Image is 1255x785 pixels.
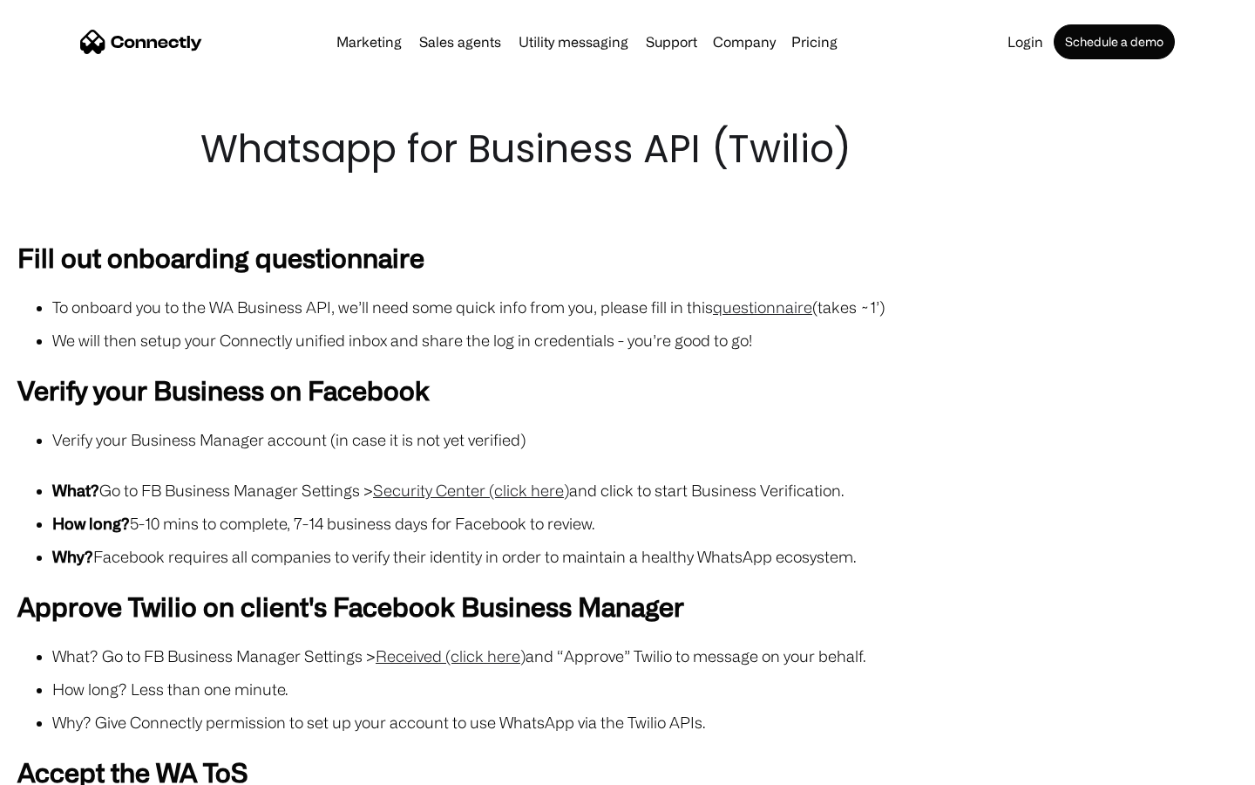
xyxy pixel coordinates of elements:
strong: Fill out onboarding questionnaire [17,242,424,272]
div: Company [713,30,776,54]
a: Pricing [784,35,845,49]
strong: Why? [52,548,93,565]
li: Go to FB Business Manager Settings > and click to start Business Verification. [52,478,1238,502]
li: Verify your Business Manager account (in case it is not yet verified) [52,427,1238,452]
a: Marketing [329,35,409,49]
li: Why? Give Connectly permission to set up your account to use WhatsApp via the Twilio APIs. [52,710,1238,734]
li: 5-10 mins to complete, 7-14 business days for Facebook to review. [52,511,1238,536]
aside: Language selected: English [17,754,105,779]
a: home [80,29,202,55]
li: What? Go to FB Business Manager Settings > and “Approve” Twilio to message on your behalf. [52,644,1238,668]
a: questionnaire [713,298,812,316]
a: Sales agents [412,35,508,49]
a: Utility messaging [512,35,635,49]
a: Login [1001,35,1050,49]
ul: Language list [35,754,105,779]
a: Schedule a demo [1054,24,1175,59]
a: Security Center (click here) [373,481,569,499]
div: Company [708,30,781,54]
li: To onboard you to the WA Business API, we’ll need some quick info from you, please fill in this (... [52,295,1238,319]
li: How long? Less than one minute. [52,677,1238,701]
h1: Whatsapp for Business API (Twilio) [200,122,1055,176]
strong: Approve Twilio on client's Facebook Business Manager [17,591,684,621]
li: Facebook requires all companies to verify their identity in order to maintain a healthy WhatsApp ... [52,544,1238,569]
li: We will then setup your Connectly unified inbox and share the log in credentials - you’re good to... [52,328,1238,352]
a: Support [639,35,704,49]
strong: Verify your Business on Facebook [17,375,430,405]
strong: What? [52,481,99,499]
strong: How long? [52,515,130,532]
a: Received (click here) [376,647,526,665]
